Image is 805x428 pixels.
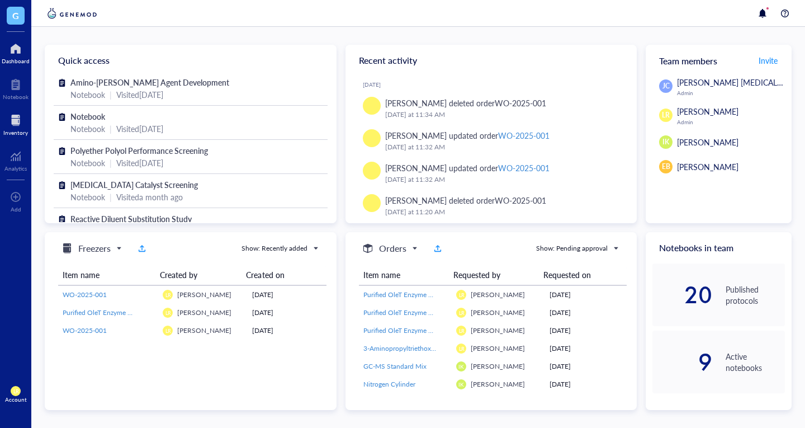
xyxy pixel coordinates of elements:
[758,51,778,69] a: Invite
[363,361,448,371] a: GC-MS Standard Mix
[726,351,785,373] div: Active notebooks
[58,265,155,285] th: Item name
[385,174,619,185] div: [DATE] at 11:32 AM
[363,308,525,317] span: Purified OleT Enzyme Aliquot - Cytochrome P450 OleT
[241,243,307,253] div: Show: Recently added
[363,308,448,318] a: Purified OleT Enzyme Aliquot - Cytochrome P450 OleT
[458,291,464,298] span: LR
[354,157,628,190] a: [PERSON_NAME] updated orderWO-2025-001[DATE] at 11:32 AM
[379,242,406,255] h5: Orders
[677,137,738,148] span: [PERSON_NAME]
[458,363,464,370] span: IK
[116,123,163,135] div: Visited [DATE]
[63,326,154,336] a: WO-2025-001
[110,191,112,203] div: |
[70,179,198,190] span: [MEDICAL_DATA] Catalyst Screening
[471,326,525,335] span: [PERSON_NAME]
[550,326,622,336] div: [DATE]
[110,123,112,135] div: |
[471,308,525,317] span: [PERSON_NAME]
[363,361,427,371] span: GC-MS Standard Mix
[677,161,738,172] span: [PERSON_NAME]
[3,93,29,100] div: Notebook
[110,88,112,101] div: |
[70,77,229,88] span: Amino-[PERSON_NAME] Agent Development
[539,265,618,285] th: Requested on
[458,309,464,316] span: LR
[165,309,171,316] span: LR
[385,194,546,206] div: [PERSON_NAME] deleted order
[759,55,778,66] span: Invite
[359,265,449,285] th: Item name
[345,45,637,76] div: Recent activity
[78,242,111,255] h5: Freezers
[458,381,464,388] span: IK
[70,123,105,135] div: Notebook
[116,157,163,169] div: Visited [DATE]
[4,147,27,172] a: Analytics
[70,157,105,169] div: Notebook
[646,232,792,264] div: Notebooks in team
[363,344,448,354] a: 3-Aminopropyltriethoxysilane (APTES)
[12,8,19,22] span: G
[3,76,29,100] a: Notebook
[385,129,550,142] div: [PERSON_NAME] updated order
[63,290,154,300] a: WO-2025-001
[165,327,171,333] span: LR
[458,345,464,351] span: LR
[241,265,318,285] th: Created on
[550,308,622,318] div: [DATE]
[471,344,525,353] span: [PERSON_NAME]
[13,388,18,394] span: LR
[677,77,802,88] span: [PERSON_NAME] [MEDICAL_DATA]
[677,90,802,96] div: Admin
[63,308,154,318] a: Purified OleT Enzyme Aliquot - Cytochrome P450 OleT
[11,206,21,213] div: Add
[458,327,464,333] span: LR
[550,344,622,354] div: [DATE]
[70,88,105,101] div: Notebook
[471,290,525,299] span: [PERSON_NAME]
[110,157,112,169] div: |
[3,129,28,136] div: Inventory
[385,97,546,109] div: [PERSON_NAME] deleted order
[385,109,619,120] div: [DATE] at 11:34 AM
[45,45,337,76] div: Quick access
[3,111,28,136] a: Inventory
[652,353,712,371] div: 9
[2,58,30,64] div: Dashboard
[155,265,242,285] th: Created by
[363,290,448,300] a: Purified OleT Enzyme Aliquot - Cytochrome P450 OleT
[385,162,550,174] div: [PERSON_NAME] updated order
[662,110,670,120] span: LR
[471,361,525,371] span: [PERSON_NAME]
[45,7,100,20] img: genemod-logo
[449,265,539,285] th: Requested by
[677,119,785,125] div: Admin
[252,326,322,336] div: [DATE]
[252,308,322,318] div: [DATE]
[662,137,669,147] span: IK
[63,326,107,335] span: WO-2025-001
[363,344,476,353] span: 3-Aminopropyltriethoxysilane (APTES)
[70,111,105,122] span: Notebook
[536,243,608,253] div: Show: Pending approval
[177,290,231,299] span: [PERSON_NAME]
[550,361,622,371] div: [DATE]
[363,290,525,299] span: Purified OleT Enzyme Aliquot - Cytochrome P450 OleT
[165,291,171,298] span: LR
[498,130,550,141] div: WO-2025-001
[363,379,415,389] span: Nitrogen Cylinder
[677,106,738,117] span: [PERSON_NAME]
[652,286,712,304] div: 20
[495,195,546,206] div: WO-2025-001
[177,308,231,317] span: [PERSON_NAME]
[2,40,30,64] a: Dashboard
[177,326,231,335] span: [PERSON_NAME]
[363,81,628,88] div: [DATE]
[5,396,27,403] div: Account
[116,88,163,101] div: Visited [DATE]
[4,165,27,172] div: Analytics
[70,145,208,156] span: Polyether Polyol Performance Screening
[550,379,622,389] div: [DATE]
